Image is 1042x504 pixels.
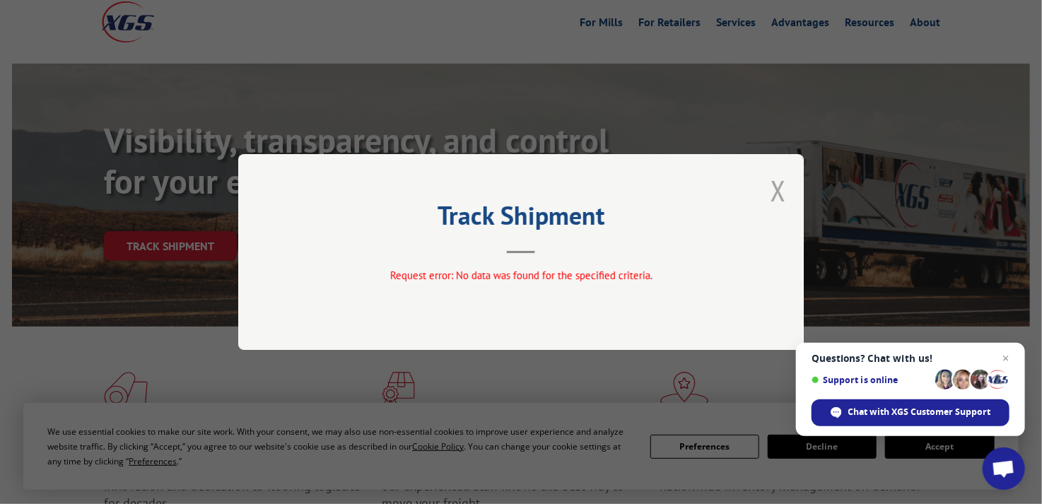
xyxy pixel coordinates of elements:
div: Open chat [983,447,1025,490]
span: Request error: No data was found for the specified criteria. [390,269,652,282]
span: Chat with XGS Customer Support [848,406,991,418]
button: Close modal [771,172,786,209]
div: Chat with XGS Customer Support [812,399,1009,426]
h2: Track Shipment [309,206,733,233]
span: Support is online [812,375,930,385]
span: Questions? Chat with us! [812,353,1009,364]
span: Close chat [997,350,1014,367]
